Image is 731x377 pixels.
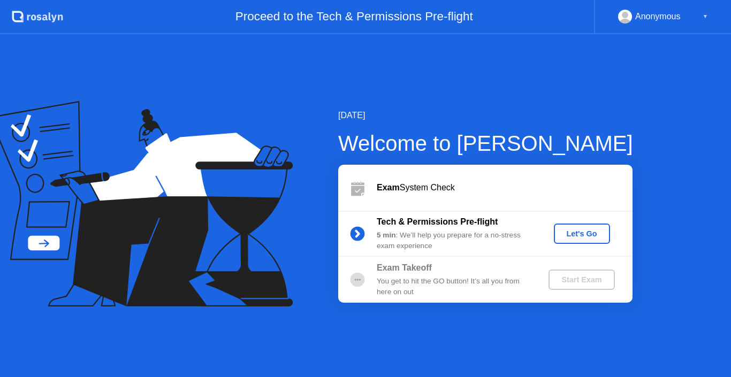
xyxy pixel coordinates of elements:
[558,229,606,238] div: Let's Go
[377,263,432,272] b: Exam Takeoff
[377,183,400,192] b: Exam
[377,217,498,226] b: Tech & Permissions Pre-flight
[377,276,531,298] div: You get to hit the GO button! It’s all you from here on out
[553,275,610,284] div: Start Exam
[377,230,531,252] div: : We’ll help you prepare for a no-stress exam experience
[377,181,633,194] div: System Check
[338,127,633,159] div: Welcome to [PERSON_NAME]
[703,10,708,24] div: ▼
[377,231,396,239] b: 5 min
[635,10,681,24] div: Anonymous
[338,109,633,122] div: [DATE]
[554,224,610,244] button: Let's Go
[549,270,614,290] button: Start Exam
